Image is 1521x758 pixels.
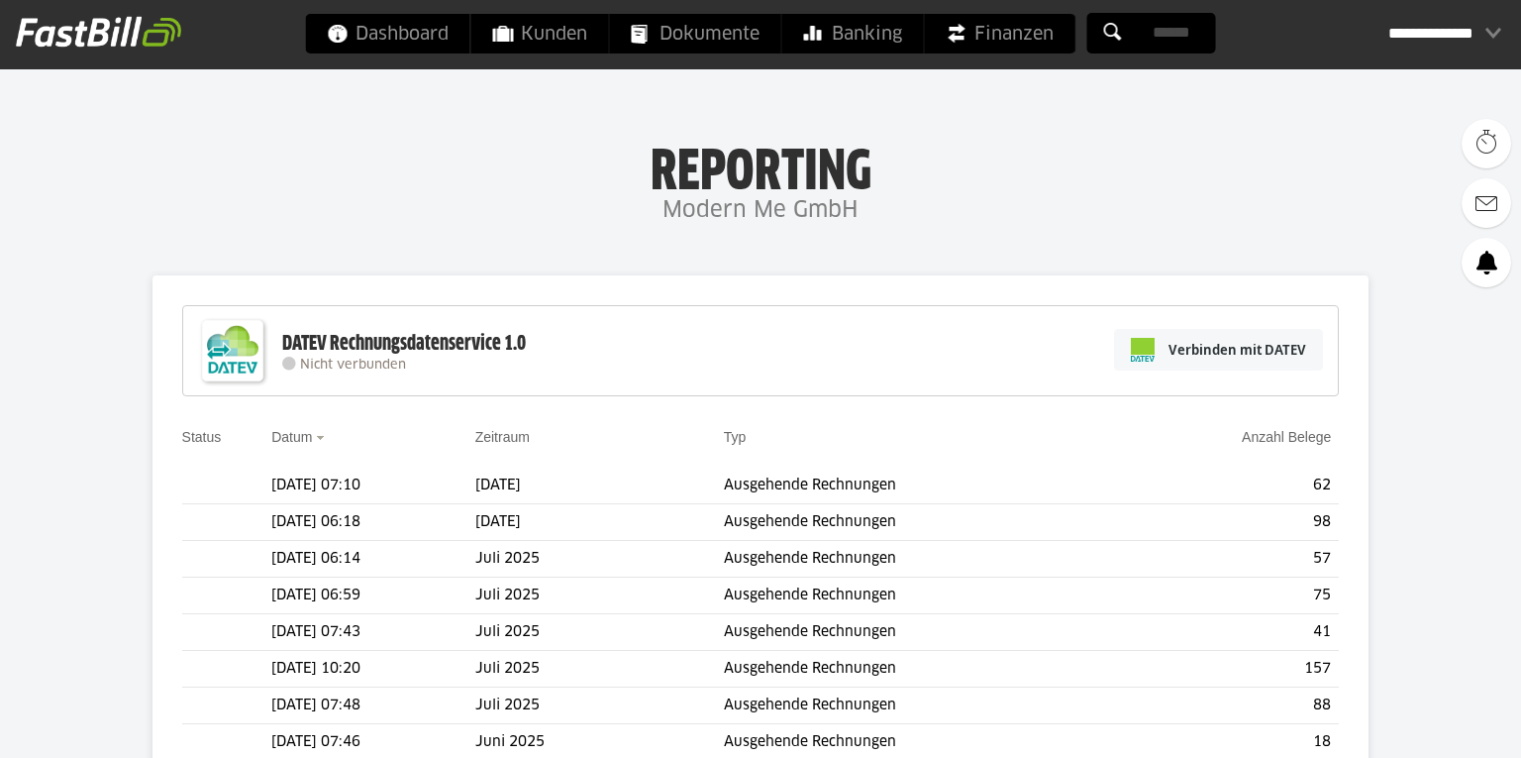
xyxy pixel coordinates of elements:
td: Ausgehende Rechnungen [724,504,1117,541]
a: Zeitraum [475,429,530,445]
a: Datum [271,429,312,445]
img: fastbill_logo_white.png [16,16,181,48]
td: 75 [1117,578,1339,614]
h1: Reporting [198,140,1323,191]
td: [DATE] [475,504,724,541]
td: Ausgehende Rechnungen [724,541,1117,578]
span: Dashboard [328,14,449,54]
td: 41 [1117,614,1339,651]
td: [DATE] 06:14 [271,541,474,578]
td: Juli 2025 [475,651,724,688]
img: pi-datev-logo-farbig-24.svg [1131,338,1155,362]
td: [DATE] 07:10 [271,468,474,504]
td: [DATE] 06:59 [271,578,474,614]
td: 88 [1117,688,1339,724]
span: Nicht verbunden [300,359,406,372]
td: Juli 2025 [475,541,724,578]
td: Juli 2025 [475,578,724,614]
span: Dokumente [632,14,760,54]
td: Juli 2025 [475,614,724,651]
td: Ausgehende Rechnungen [724,578,1117,614]
td: 98 [1117,504,1339,541]
td: [DATE] 07:43 [271,614,474,651]
span: Finanzen [947,14,1054,54]
td: [DATE] 10:20 [271,651,474,688]
td: 57 [1117,541,1339,578]
a: Status [182,429,222,445]
td: 157 [1117,651,1339,688]
td: 62 [1117,468,1339,504]
a: Anzahl Belege [1242,429,1331,445]
td: [DATE] 07:48 [271,688,474,724]
a: Verbinden mit DATEV [1114,329,1323,371]
td: Ausgehende Rechnungen [724,468,1117,504]
a: Dashboard [306,14,470,54]
span: Verbinden mit DATEV [1168,340,1306,360]
a: Banking [782,14,924,54]
td: Juli 2025 [475,688,724,724]
a: Dokumente [610,14,781,54]
td: [DATE] 06:18 [271,504,474,541]
iframe: Öffnet ein Widget, in dem Sie weitere Informationen finden [1369,699,1501,748]
a: Finanzen [925,14,1075,54]
span: Kunden [493,14,587,54]
td: Ausgehende Rechnungen [724,651,1117,688]
span: Banking [804,14,902,54]
td: Ausgehende Rechnungen [724,688,1117,724]
div: DATEV Rechnungsdatenservice 1.0 [282,331,526,357]
a: Typ [724,429,747,445]
td: [DATE] [475,468,724,504]
a: Kunden [471,14,609,54]
td: Ausgehende Rechnungen [724,614,1117,651]
img: DATEV-Datenservice Logo [193,311,272,390]
img: sort_desc.gif [316,436,329,440]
